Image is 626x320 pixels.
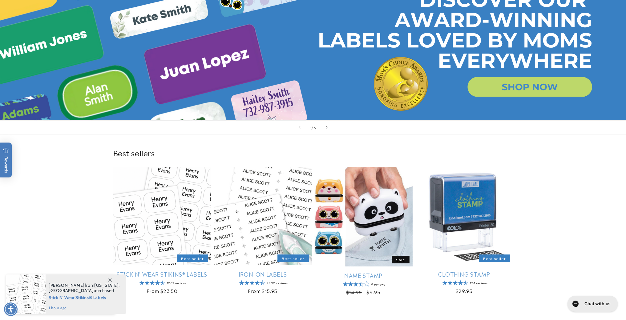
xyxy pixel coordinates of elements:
[310,124,312,130] span: 1
[49,305,120,311] span: 1 hour ago
[49,288,94,293] span: [GEOGRAPHIC_DATA]
[293,121,306,134] button: Previous slide
[3,148,9,173] span: Rewards
[4,302,18,316] div: Accessibility Menu
[313,124,316,130] span: 5
[320,121,333,134] button: Next slide
[312,124,313,130] span: /
[94,282,119,288] span: [US_STATE]
[49,283,120,293] span: from , purchased
[113,270,211,278] a: Stick N' Wear Stikins® Labels
[49,282,85,288] span: [PERSON_NAME]
[314,272,413,279] a: Name Stamp
[415,270,513,278] a: Clothing Stamp
[214,270,312,278] a: Iron-On Labels
[49,293,120,301] span: Stick N' Wear Stikins® Labels
[564,294,620,314] iframe: Gorgias live chat messenger
[113,148,513,158] h2: Best sellers
[113,167,513,301] ul: Slider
